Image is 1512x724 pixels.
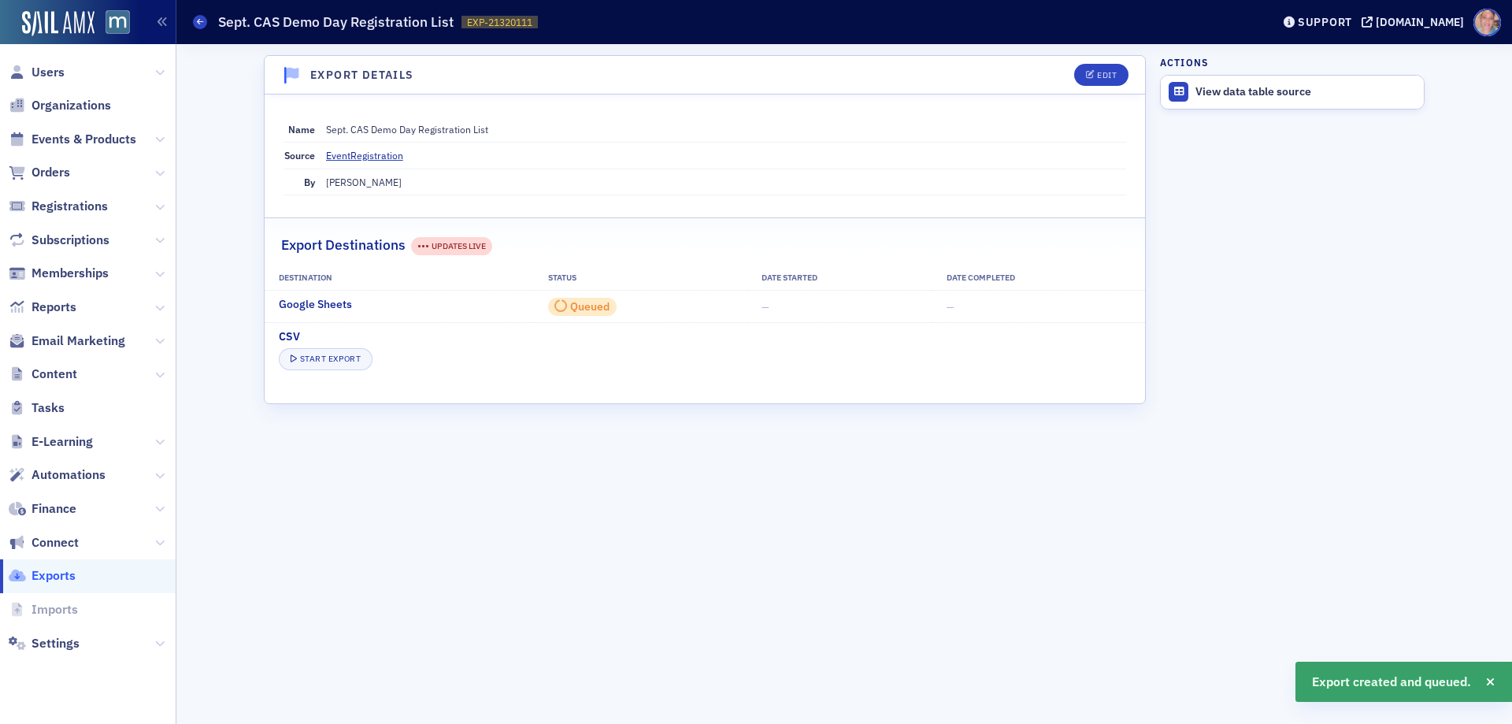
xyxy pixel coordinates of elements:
a: E-Learning [9,433,93,451]
img: SailAMX [106,10,130,35]
span: Profile [1473,9,1501,36]
a: Imports [9,601,78,618]
a: Automations [9,466,106,484]
a: EventRegistration [326,148,415,162]
span: Organizations [31,97,111,114]
span: — [762,300,769,313]
span: Email Marketing [31,332,125,350]
span: Finance [31,500,76,518]
dd: [PERSON_NAME] [326,169,1126,195]
a: View Homepage [94,10,130,37]
div: UPDATES LIVE [411,237,492,255]
span: E-Learning [31,433,93,451]
a: Reports [9,299,76,316]
div: Queued [570,303,610,311]
a: Users [9,64,65,81]
span: Exports [31,567,76,585]
a: Events & Products [9,131,136,148]
h4: Export Details [310,67,414,84]
h2: Export Destinations [281,235,406,255]
span: Automations [31,466,106,484]
div: [DOMAIN_NAME] [1376,15,1464,29]
dd: Sept. CAS Demo Day Registration List [326,117,1126,142]
a: View data table source [1161,76,1424,109]
a: Subscriptions [9,232,109,249]
span: Connect [31,534,79,551]
button: Start Export [279,348,372,370]
button: [DOMAIN_NAME] [1362,17,1469,28]
th: Date Started [747,266,932,290]
span: CSV [279,329,300,345]
span: Name [288,123,315,136]
div: Support [1298,15,1352,29]
span: By [304,176,315,188]
a: Orders [9,164,70,181]
span: Subscriptions [31,232,109,249]
a: Finance [9,500,76,518]
a: Tasks [9,399,65,417]
a: Content [9,366,77,383]
th: Date Completed [932,266,1145,290]
span: Registrations [31,198,108,215]
img: SailAMX [22,11,94,36]
a: Registrations [9,198,108,215]
span: Memberships [31,265,109,282]
th: Status [534,266,747,290]
a: Settings [9,635,80,652]
span: Settings [31,635,80,652]
div: 0 / 0 Rows [548,298,617,316]
span: Orders [31,164,70,181]
span: Export created and queued. [1312,673,1471,692]
div: View data table source [1195,85,1416,99]
a: Organizations [9,97,111,114]
span: Content [31,366,77,383]
button: Edit [1074,64,1128,86]
h1: Sept. CAS Demo Day Registration List [218,13,454,32]
span: Events & Products [31,131,136,148]
span: Google Sheets [279,296,352,313]
a: Email Marketing [9,332,125,350]
h4: Actions [1160,55,1209,69]
span: Users [31,64,65,81]
span: Imports [31,601,78,618]
span: Source [284,149,315,162]
a: Exports [9,567,76,585]
div: Edit [1097,71,1117,80]
span: Tasks [31,399,65,417]
th: Destination [265,266,534,290]
span: EXP-21320111 [467,16,532,29]
span: Reports [31,299,76,316]
a: Connect [9,534,79,551]
a: Memberships [9,265,109,282]
div: UPDATES LIVE [418,240,486,253]
span: — [947,300,954,313]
